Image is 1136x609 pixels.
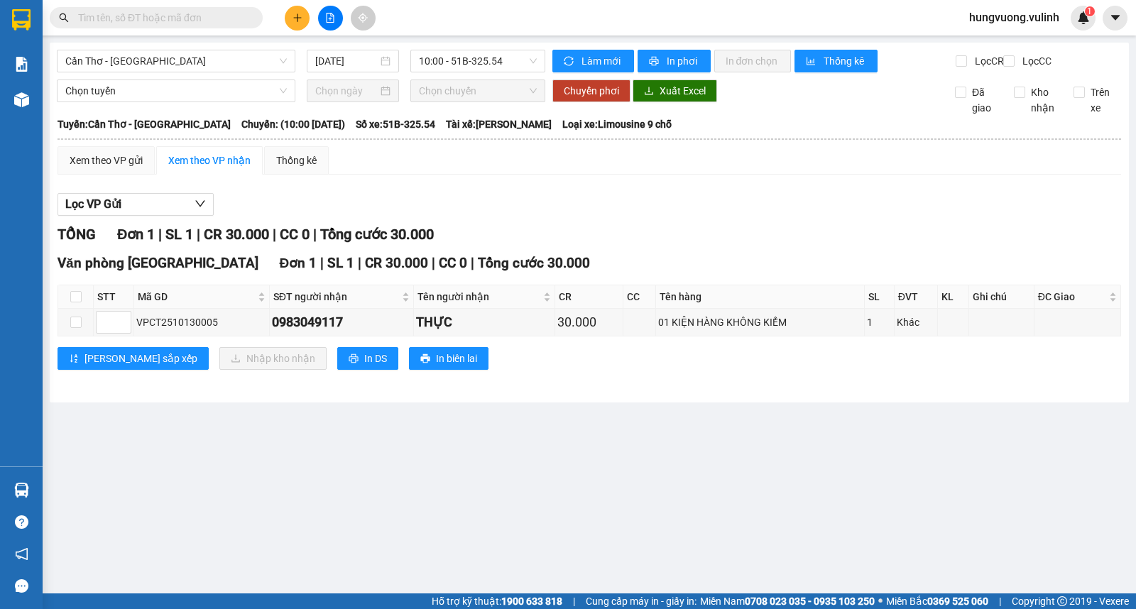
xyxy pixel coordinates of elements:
b: Tuyến: Cần Thơ - [GEOGRAPHIC_DATA] [58,119,231,130]
img: warehouse-icon [14,92,29,107]
span: Cung cấp máy in - giấy in: [586,593,697,609]
button: downloadNhập kho nhận [219,347,327,370]
span: Xuất Excel [660,83,706,99]
span: plus [293,13,302,23]
span: Trên xe [1085,84,1122,116]
span: | [999,593,1001,609]
span: | [432,255,435,271]
div: Xem theo VP gửi [70,153,143,168]
span: Lọc CC [1017,53,1054,69]
button: printerIn phơi [638,50,711,72]
span: ĐC Giao [1038,289,1106,304]
button: aim [351,6,376,31]
strong: 0708 023 035 - 0935 103 250 [745,596,875,607]
div: Thống kê [276,153,317,168]
th: ĐVT [895,285,938,309]
span: question-circle [15,515,28,529]
span: SL 1 [165,226,193,243]
span: copyright [1057,596,1067,606]
th: Ghi chú [969,285,1034,309]
button: Chuyển phơi [552,79,630,102]
span: Loại xe: Limousine 9 chỗ [562,116,672,132]
span: Cần Thơ - Kiên Giang [65,50,287,72]
button: Lọc VP Gửi [58,193,214,216]
button: sort-ascending[PERSON_NAME] sắp xếp [58,347,209,370]
div: VPCT2510130005 [136,314,267,330]
span: bar-chart [806,56,818,67]
span: SL 1 [327,255,354,271]
div: 01 KIỆN HÀNG KHÔNG KIỂM [658,314,862,330]
span: printer [420,353,430,365]
span: CR 30.000 [204,226,269,243]
td: 0983049117 [270,309,414,336]
input: Tìm tên, số ĐT hoặc mã đơn [78,10,246,26]
span: | [158,226,162,243]
span: CC 0 [439,255,467,271]
span: Kho nhận [1025,84,1062,116]
th: KL [938,285,969,309]
input: 13/10/2025 [315,53,378,69]
span: down [195,198,206,209]
button: plus [285,6,310,31]
span: Đã giao [966,84,1003,116]
th: CR [555,285,624,309]
strong: 0369 525 060 [927,596,988,607]
div: Khác [897,314,935,330]
span: | [273,226,276,243]
span: Miền Nam [700,593,875,609]
span: SĐT người nhận [273,289,399,304]
td: THỰC [414,309,555,336]
span: search [59,13,69,23]
sup: 1 [1085,6,1095,16]
span: | [197,226,200,243]
span: Hỗ trợ kỹ thuật: [432,593,562,609]
span: Lọc VP Gửi [65,195,121,213]
button: printerIn DS [337,347,398,370]
span: | [313,226,317,243]
button: file-add [318,6,343,31]
span: download [644,86,654,97]
span: Chọn tuyến [65,80,287,101]
th: STT [94,285,134,309]
input: Chọn ngày [315,83,378,99]
th: SL [865,285,895,309]
span: | [471,255,474,271]
span: printer [349,353,359,365]
img: warehouse-icon [14,483,29,498]
span: Tổng cước 30.000 [320,226,434,243]
span: In biên lai [436,351,477,366]
div: THỰC [416,312,552,332]
span: Chọn chuyến [419,80,536,101]
span: aim [358,13,368,23]
div: 30.000 [557,312,621,332]
div: 1 [867,314,892,330]
span: caret-down [1109,11,1122,24]
span: ⚪️ [878,598,883,604]
strong: 1900 633 818 [501,596,562,607]
span: Tổng cước 30.000 [478,255,590,271]
span: In DS [364,351,387,366]
img: icon-new-feature [1077,11,1090,24]
span: | [320,255,324,271]
img: solution-icon [14,57,29,72]
span: Làm mới [581,53,623,69]
span: | [573,593,575,609]
span: 1 [1087,6,1092,16]
span: Chuyến: (10:00 [DATE]) [241,116,345,132]
span: In phơi [667,53,699,69]
button: downloadXuất Excel [633,79,717,102]
span: [PERSON_NAME] sắp xếp [84,351,197,366]
span: Văn phòng [GEOGRAPHIC_DATA] [58,255,258,271]
span: message [15,579,28,593]
th: CC [623,285,655,309]
span: Đơn 1 [280,255,317,271]
button: bar-chartThống kê [794,50,878,72]
td: VPCT2510130005 [134,309,270,336]
img: logo-vxr [12,9,31,31]
span: Số xe: 51B-325.54 [356,116,435,132]
span: Tài xế: [PERSON_NAME] [446,116,552,132]
span: Tên người nhận [417,289,540,304]
span: file-add [325,13,335,23]
th: Tên hàng [656,285,865,309]
span: notification [15,547,28,561]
